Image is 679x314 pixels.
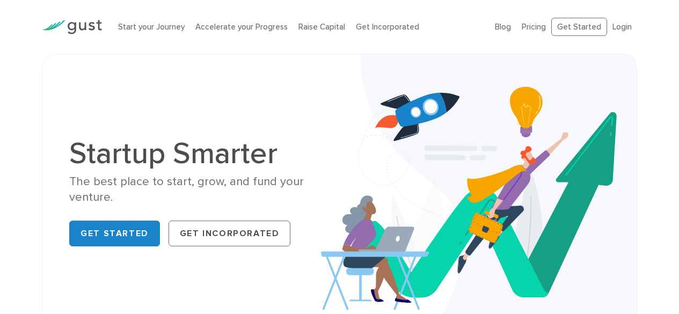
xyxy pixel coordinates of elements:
[551,18,607,36] a: Get Started
[495,22,511,32] a: Blog
[356,22,419,32] a: Get Incorporated
[169,221,291,246] a: Get Incorporated
[298,22,345,32] a: Raise Capital
[195,22,288,32] a: Accelerate your Progress
[118,22,185,32] a: Start your Journey
[42,20,102,34] img: Gust Logo
[612,22,632,32] a: Login
[522,22,546,32] a: Pricing
[69,138,331,169] h1: Startup Smarter
[69,174,331,206] div: The best place to start, grow, and fund your venture.
[69,221,160,246] a: Get Started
